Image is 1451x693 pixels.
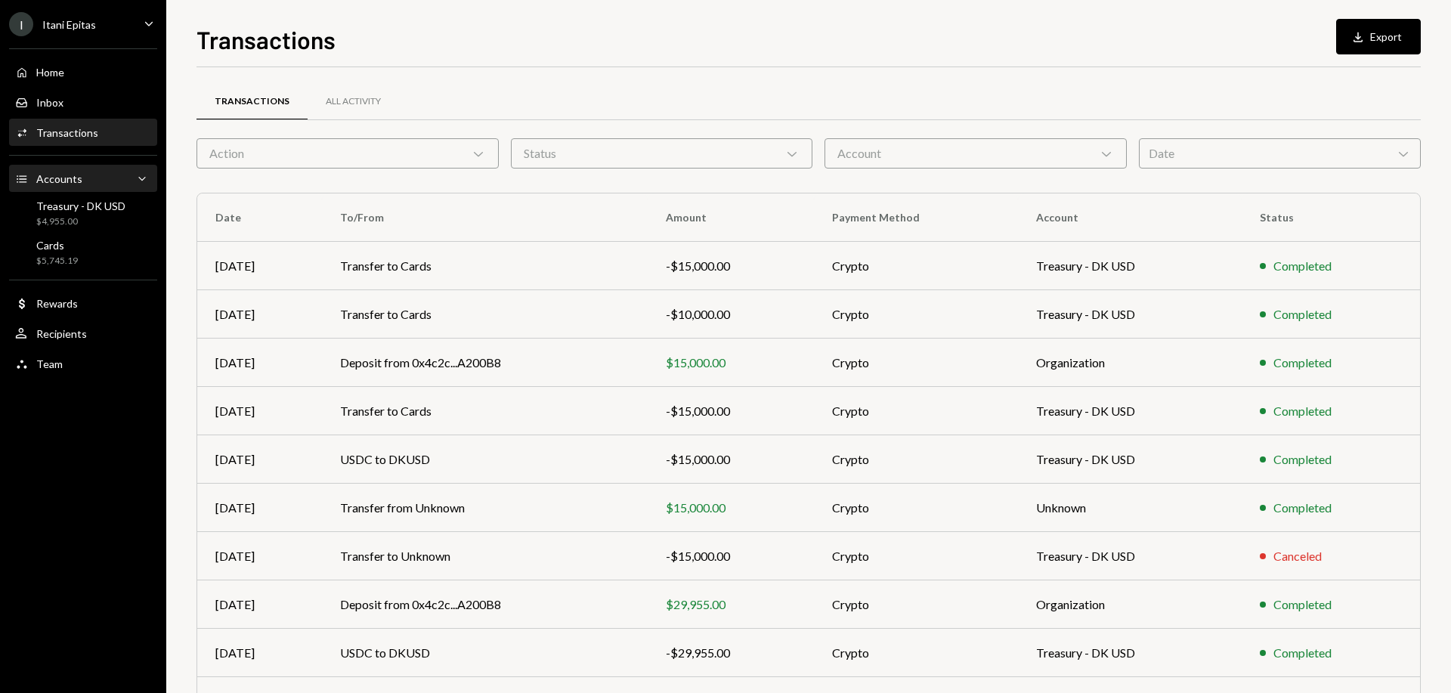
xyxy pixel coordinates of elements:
[322,629,648,677] td: USDC to DKUSD
[322,484,648,532] td: Transfer from Unknown
[215,499,304,517] div: [DATE]
[1273,596,1332,614] div: Completed
[9,165,157,192] a: Accounts
[196,24,336,54] h1: Transactions
[36,172,82,185] div: Accounts
[215,402,304,420] div: [DATE]
[215,596,304,614] div: [DATE]
[1273,644,1332,662] div: Completed
[1242,193,1420,242] th: Status
[215,354,304,372] div: [DATE]
[814,629,1019,677] td: Crypto
[322,242,648,290] td: Transfer to Cards
[814,532,1019,580] td: Crypto
[1273,402,1332,420] div: Completed
[1273,354,1332,372] div: Completed
[814,242,1019,290] td: Crypto
[42,18,96,31] div: Itani Epitas
[1018,339,1242,387] td: Organization
[666,305,796,323] div: -$10,000.00
[814,193,1019,242] th: Payment Method
[666,596,796,614] div: $29,955.00
[9,12,33,36] div: I
[666,402,796,420] div: -$15,000.00
[215,305,304,323] div: [DATE]
[1139,138,1421,169] div: Date
[1018,484,1242,532] td: Unknown
[1273,499,1332,517] div: Completed
[648,193,814,242] th: Amount
[666,644,796,662] div: -$29,955.00
[9,234,157,271] a: Cards$5,745.19
[36,215,125,228] div: $4,955.00
[1018,193,1242,242] th: Account
[1018,435,1242,484] td: Treasury - DK USD
[215,547,304,565] div: [DATE]
[322,387,648,435] td: Transfer to Cards
[1273,450,1332,469] div: Completed
[666,257,796,275] div: -$15,000.00
[322,580,648,629] td: Deposit from 0x4c2c...A200B8
[326,95,381,108] div: All Activity
[197,193,322,242] th: Date
[814,290,1019,339] td: Crypto
[1273,257,1332,275] div: Completed
[215,450,304,469] div: [DATE]
[36,200,125,212] div: Treasury - DK USD
[666,499,796,517] div: $15,000.00
[511,138,813,169] div: Status
[36,239,78,252] div: Cards
[36,96,63,109] div: Inbox
[9,320,157,347] a: Recipients
[1018,387,1242,435] td: Treasury - DK USD
[1018,290,1242,339] td: Treasury - DK USD
[322,290,648,339] td: Transfer to Cards
[36,297,78,310] div: Rewards
[1018,532,1242,580] td: Treasury - DK USD
[9,58,157,85] a: Home
[1018,580,1242,629] td: Organization
[1273,547,1322,565] div: Canceled
[9,350,157,377] a: Team
[36,255,78,268] div: $5,745.19
[1336,19,1421,54] button: Export
[814,387,1019,435] td: Crypto
[322,339,648,387] td: Deposit from 0x4c2c...A200B8
[9,119,157,146] a: Transactions
[1018,629,1242,677] td: Treasury - DK USD
[36,357,63,370] div: Team
[814,484,1019,532] td: Crypto
[322,532,648,580] td: Transfer to Unknown
[36,66,64,79] div: Home
[9,289,157,317] a: Rewards
[36,327,87,340] div: Recipients
[814,435,1019,484] td: Crypto
[814,339,1019,387] td: Crypto
[1273,305,1332,323] div: Completed
[9,88,157,116] a: Inbox
[196,82,308,121] a: Transactions
[215,95,289,108] div: Transactions
[322,193,648,242] th: To/From
[308,82,399,121] a: All Activity
[36,126,98,139] div: Transactions
[215,644,304,662] div: [DATE]
[1018,242,1242,290] td: Treasury - DK USD
[196,138,499,169] div: Action
[215,257,304,275] div: [DATE]
[9,195,157,231] a: Treasury - DK USD$4,955.00
[825,138,1127,169] div: Account
[666,354,796,372] div: $15,000.00
[322,435,648,484] td: USDC to DKUSD
[666,450,796,469] div: -$15,000.00
[666,547,796,565] div: -$15,000.00
[814,580,1019,629] td: Crypto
